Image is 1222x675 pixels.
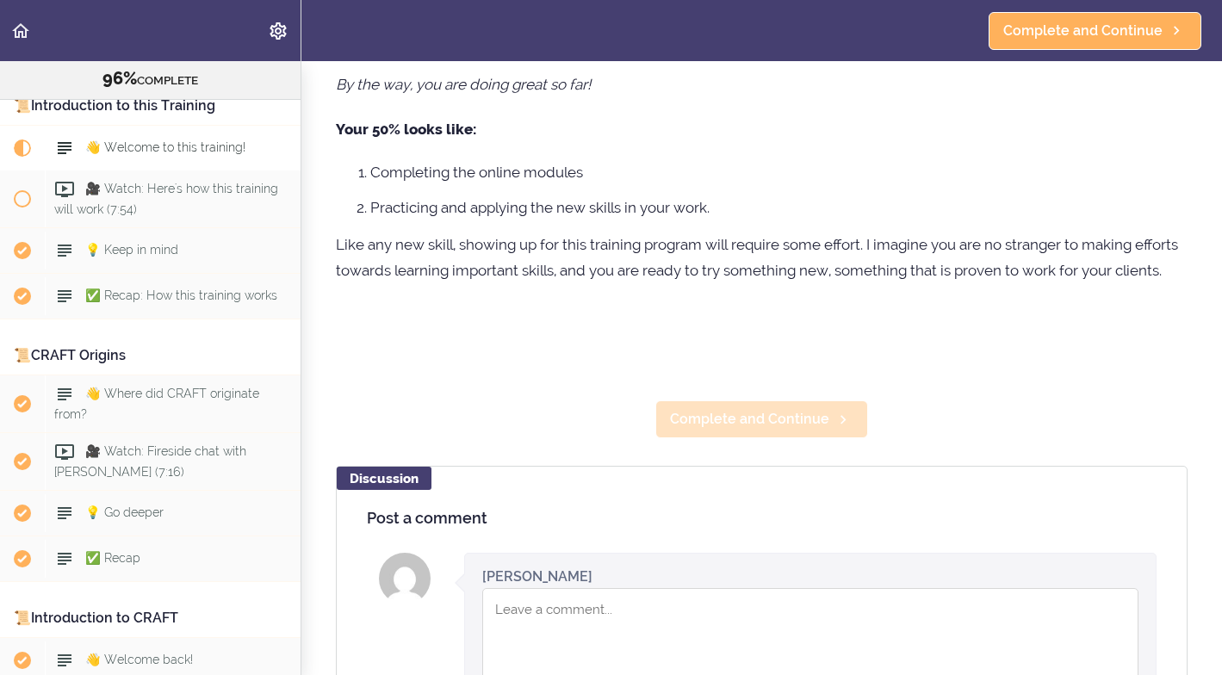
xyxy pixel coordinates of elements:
span: 👋 Where did CRAFT originate from? [54,387,259,420]
em: By the way, you are doing great so far! [336,76,591,93]
span: 96% [102,68,137,89]
a: Complete and Continue [655,400,868,438]
li: Practicing and applying the new skills in your work. [370,196,1188,219]
div: COMPLETE [22,68,279,90]
div: [PERSON_NAME] [482,567,592,586]
span: 💡 Keep in mind [85,243,178,257]
span: 🎥 Watch: Here's how this training will work (7:54) [54,182,278,215]
span: Complete and Continue [670,409,829,430]
li: Completing the online modules [370,161,1188,183]
span: 💡 Go deeper [85,505,164,519]
span: Complete and Continue [1003,21,1163,41]
a: Complete and Continue [989,12,1201,50]
h4: Post a comment [367,510,1157,527]
span: ✅ Recap [85,551,140,565]
div: Discussion [337,467,431,490]
span: 🎥 Watch: Fireside chat with [PERSON_NAME] (7:16) [54,444,246,478]
p: Like any new skill, showing up for this training program will require some effort. I imagine you ... [336,232,1188,283]
svg: Settings Menu [268,21,288,41]
span: ✅ Recap: How this training works [85,288,277,302]
strong: Your 50% looks like: [336,121,476,138]
span: 👋 Welcome back! [85,653,193,666]
svg: Back to course curriculum [10,21,31,41]
img: Lisa [379,553,431,604]
span: 👋 Welcome to this training! [85,140,245,154]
